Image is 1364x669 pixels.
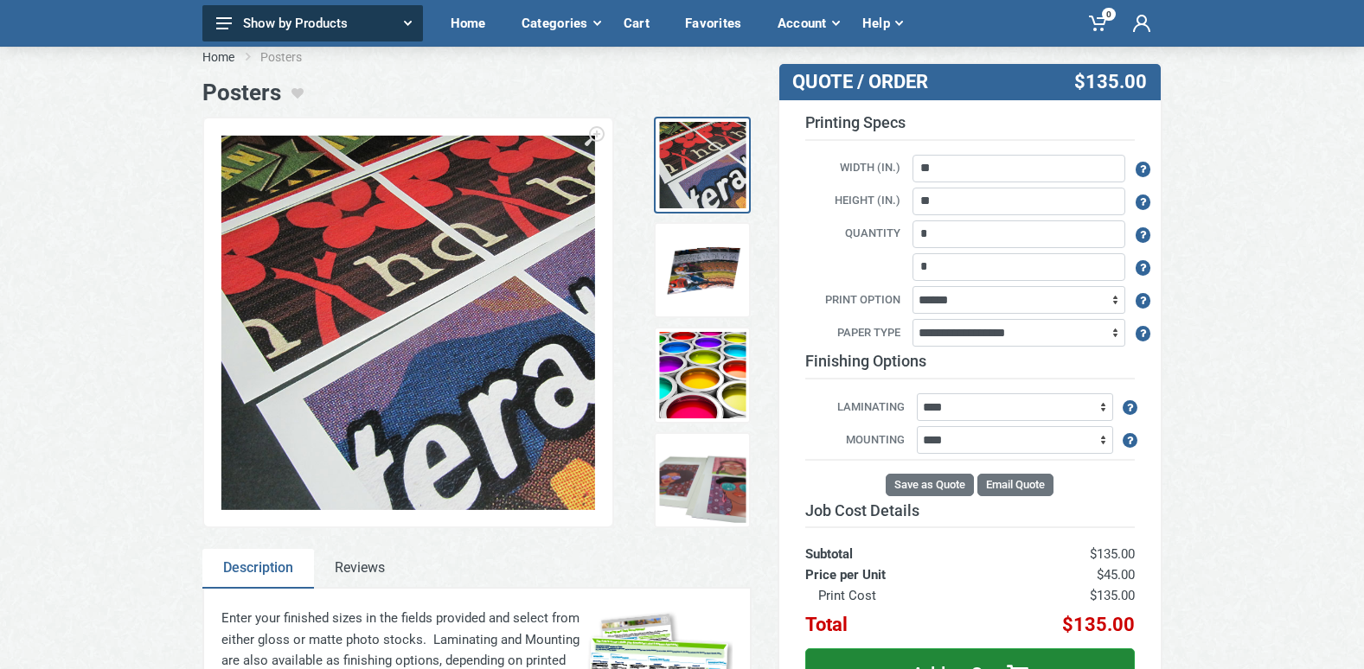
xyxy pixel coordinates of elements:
div: Categories [509,5,612,41]
a: Home [202,48,234,66]
span: 0 [1102,8,1116,21]
th: Print Cost [805,585,978,606]
button: Show by Products [202,5,423,41]
img: Stihl Banners [659,227,746,314]
span: $135.00 [1074,71,1147,93]
span: $135.00 [1090,546,1135,562]
label: Width (in.) [792,159,910,178]
nav: breadcrumb [202,48,1162,66]
label: Laminating [805,398,914,417]
h3: Printing Specs [805,113,1135,141]
a: Colors [654,327,751,424]
img: Colors [659,332,746,418]
a: Description [202,549,314,589]
h3: Finishing Options [805,352,1135,379]
span: $135.00 [1090,588,1135,603]
h3: QUOTE / ORDER [792,71,1021,93]
img: Baners [659,437,746,524]
div: Cart [612,5,673,41]
label: Quantity [792,225,910,244]
div: Favorites [673,5,765,41]
th: Subtotal [805,527,978,564]
img: Posters [659,122,746,208]
span: $45.00 [1097,567,1135,583]
label: Height (in.) [792,192,910,211]
label: Print Option [792,291,910,310]
div: Account [765,5,850,41]
a: Stihl Banners [654,222,751,319]
img: Posters [221,136,595,509]
a: Posters [654,117,751,213]
div: Help [850,5,913,41]
label: Mounting [805,431,914,450]
h3: Job Cost Details [805,501,1135,520]
label: Paper Type [792,324,910,343]
a: Baners [654,432,751,529]
span: $135.00 [1062,614,1135,635]
th: Price per Unit [805,564,978,585]
button: Save as Quote [886,474,974,496]
button: Email Quote [977,474,1053,496]
th: Total [805,606,978,635]
h1: Posters [202,80,281,106]
a: Reviews [314,549,406,589]
li: Posters [260,48,328,66]
div: Home [439,5,509,41]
